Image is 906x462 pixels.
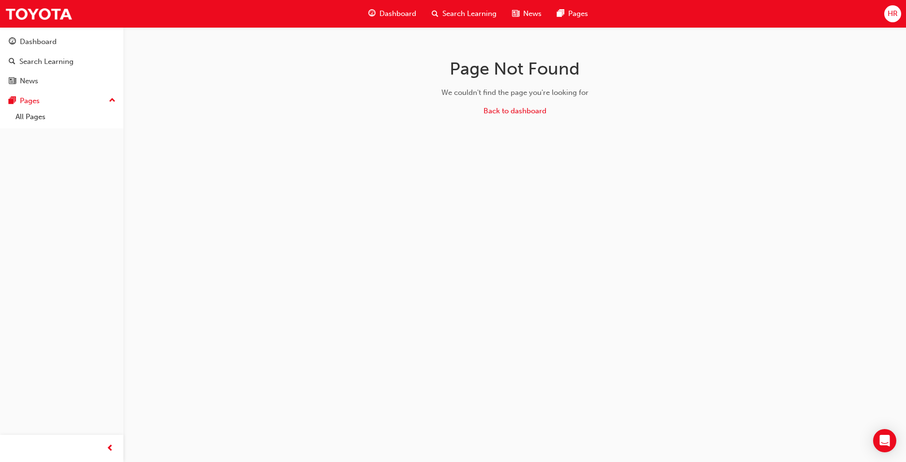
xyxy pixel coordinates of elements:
[109,94,116,107] span: up-icon
[483,107,546,115] a: Back to dashboard
[557,8,564,20] span: pages-icon
[12,109,120,124] a: All Pages
[442,8,497,19] span: Search Learning
[9,38,16,46] span: guage-icon
[523,8,542,19] span: News
[873,429,896,452] div: Open Intercom Messenger
[9,58,15,66] span: search-icon
[432,8,438,20] span: search-icon
[4,92,120,110] button: Pages
[106,443,114,455] span: prev-icon
[4,33,120,51] a: Dashboard
[4,72,120,90] a: News
[20,76,38,87] div: News
[20,95,40,107] div: Pages
[512,8,519,20] span: news-icon
[20,36,57,47] div: Dashboard
[884,5,901,22] button: HR
[424,4,504,24] a: search-iconSearch Learning
[888,8,898,19] span: HR
[504,4,549,24] a: news-iconNews
[5,3,73,25] img: Trak
[362,87,668,98] div: We couldn't find the page you're looking for
[19,56,74,67] div: Search Learning
[362,58,668,79] h1: Page Not Found
[4,31,120,92] button: DashboardSearch LearningNews
[568,8,588,19] span: Pages
[549,4,596,24] a: pages-iconPages
[379,8,416,19] span: Dashboard
[9,77,16,86] span: news-icon
[368,8,376,20] span: guage-icon
[361,4,424,24] a: guage-iconDashboard
[4,53,120,71] a: Search Learning
[9,97,16,106] span: pages-icon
